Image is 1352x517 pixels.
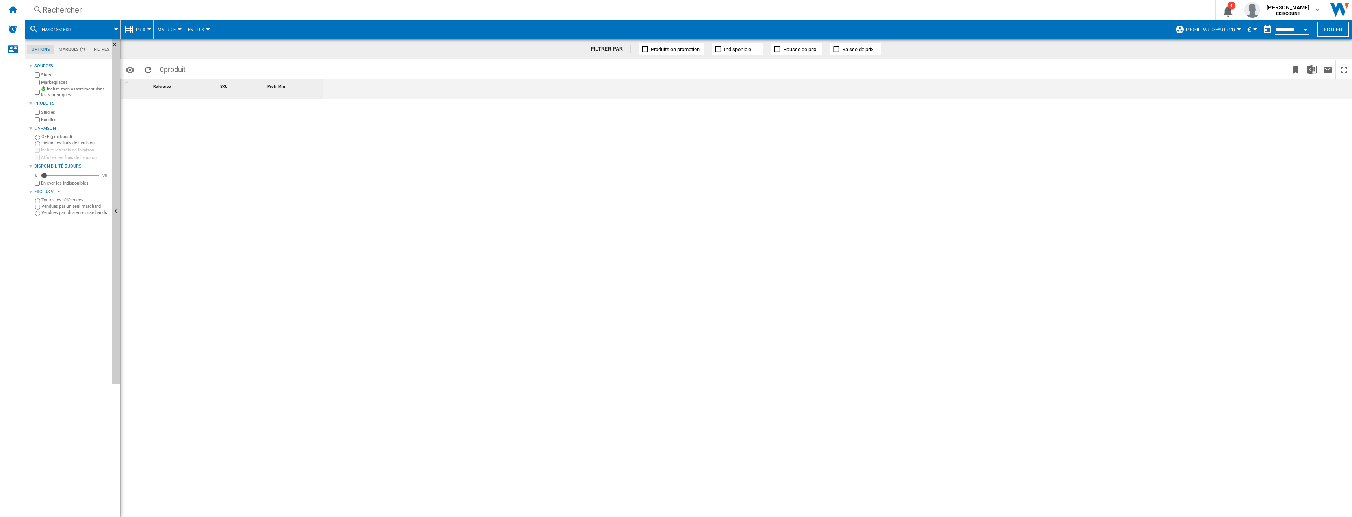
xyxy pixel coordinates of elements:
span: hasg13615x0 [42,27,71,32]
div: Profil Min Sort None [266,79,323,91]
input: Afficher les frais de livraison [35,181,40,186]
label: Toutes les références [41,197,109,203]
span: En Prix [188,27,204,32]
span: Profil Min [267,84,285,89]
input: Marketplaces [35,80,40,85]
button: Masquer [112,39,122,54]
span: [PERSON_NAME] [1267,4,1309,11]
button: Matrice [158,20,180,39]
button: Créer un favoris [1288,60,1304,79]
div: FILTRER PAR [591,45,631,53]
button: Plein écran [1336,60,1352,79]
button: Baisse de prix [830,43,881,55]
span: SKU [220,84,228,89]
label: Inclure les frais de livraison [41,147,109,153]
button: Profil par défaut (11) [1186,20,1239,39]
div: Sort None [152,79,217,91]
div: Sources [34,63,109,69]
label: Inclure mon assortiment dans les statistiques [41,86,109,98]
button: € [1247,20,1255,39]
md-tab-item: Marques (*) [54,45,89,54]
div: Sort None [266,79,323,91]
button: En Prix [188,20,208,39]
button: Prix [136,20,149,39]
input: Inclure les frais de livraison [35,141,40,146]
input: Afficher les frais de livraison [35,155,40,160]
span: Hausse de prix [783,46,816,52]
md-tab-item: Options [27,45,54,54]
input: Inclure mon assortiment dans les statistiques [35,87,40,97]
span: Référence [153,84,171,89]
button: Hausse de prix [771,43,822,55]
input: Toutes les références [35,198,40,203]
input: Singles [35,110,40,115]
span: Prix [136,27,145,32]
md-tab-item: Filtres [89,45,114,54]
label: Sites [41,72,109,78]
img: excel-24x24.png [1307,65,1317,74]
div: Livraison [34,126,109,132]
button: Recharger [140,60,156,79]
button: md-calendar [1259,22,1275,37]
div: 0 [33,172,39,178]
button: Indisponible [712,43,763,55]
div: Rechercher [43,4,1194,15]
div: Profil par défaut (11) [1175,20,1239,39]
button: Masquer [112,39,120,384]
button: hasg13615x0 [42,20,78,39]
label: Inclure les frais de livraison [41,140,109,146]
div: 1 [1228,2,1235,9]
span: 0 [156,60,189,77]
label: Marketplaces [41,79,109,85]
div: Exclusivité [34,189,109,195]
button: Options [122,63,138,77]
md-slider: Disponibilité [41,172,99,179]
label: Vendues par plusieurs marchands [41,210,109,216]
div: Sort None [134,79,150,91]
span: Matrice [158,27,176,32]
span: Profil par défaut (11) [1186,27,1235,32]
input: OFF (prix facial) [35,135,40,140]
span: € [1247,26,1251,34]
img: mysite-bg-18x18.png [41,86,46,91]
label: Afficher les frais de livraison [41,155,109,161]
input: Inclure les frais de livraison [35,148,40,153]
button: Envoyer ce rapport par email [1320,60,1335,79]
div: Produits [34,100,109,107]
span: Produits en promotion [651,46,700,52]
div: Sort None [219,79,264,91]
button: Produits en promotion [639,43,704,55]
img: alerts-logo.svg [8,24,17,34]
div: 90 [100,172,109,178]
label: Bundles [41,117,109,123]
button: Télécharger au format Excel [1304,60,1320,79]
label: Enlever les indisponibles [41,180,109,186]
div: Disponibilité 5 Jours [34,163,109,170]
label: Singles [41,109,109,115]
b: CDISCOUNT [1276,11,1300,16]
button: Editer [1317,22,1349,37]
span: Baisse de prix [842,46,873,52]
div: Prix [124,20,149,39]
label: Vendues par un seul marchand [41,203,109,209]
div: hasg13615x0 [29,20,116,39]
span: produit [164,65,186,74]
span: Indisponible [724,46,751,52]
md-menu: Currency [1243,20,1259,39]
input: Vendues par un seul marchand [35,205,40,210]
div: SKU Sort None [219,79,264,91]
div: Référence Sort None [152,79,217,91]
img: profile.jpg [1244,2,1260,18]
input: Vendues par plusieurs marchands [35,211,40,216]
label: OFF (prix facial) [41,134,109,140]
input: Bundles [35,117,40,122]
button: Open calendar [1298,21,1313,35]
input: Sites [35,72,40,78]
